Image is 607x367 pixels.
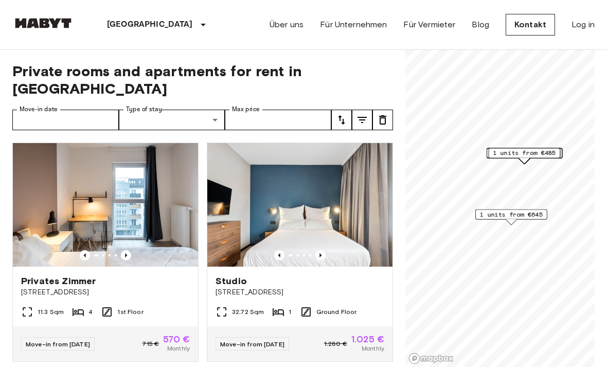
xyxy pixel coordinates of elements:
span: 1.025 € [351,335,384,344]
img: Habyt [12,18,74,28]
a: Log in [572,19,595,31]
span: 1st Floor [117,307,143,317]
button: tune [372,110,393,130]
a: Mapbox logo [408,353,454,364]
span: Privates Zimmer [21,275,96,287]
div: Map marker [489,148,561,164]
span: 1 [289,307,291,317]
a: Kontakt [506,14,555,36]
button: Previous image [80,250,90,260]
span: Monthly [362,344,384,353]
span: 4 [88,307,93,317]
p: [GEOGRAPHIC_DATA] [107,19,193,31]
div: Map marker [487,148,562,164]
a: Für Unternehmen [320,19,387,31]
a: Für Vermieter [403,19,455,31]
span: 32.72 Sqm [232,307,264,317]
span: [STREET_ADDRESS] [216,287,384,298]
img: Marketing picture of unit DE-01-481-006-01 [207,143,392,267]
span: Move-in from [DATE] [220,340,284,348]
span: Move-in from [DATE] [26,340,90,348]
span: 1 units from €485 [493,149,556,158]
span: 715 € [142,339,159,348]
span: Private rooms and apartments for rent in [GEOGRAPHIC_DATA] [12,62,393,97]
span: [STREET_ADDRESS] [21,287,190,298]
button: Previous image [315,250,326,260]
a: Marketing picture of unit DE-01-12-003-01QPrevious imagePrevious imagePrivates Zimmer[STREET_ADDR... [12,143,199,362]
span: Ground Floor [316,307,357,317]
button: tune [352,110,372,130]
label: Move-in date [20,105,58,114]
a: Über uns [270,19,304,31]
span: 1 units from €645 [480,210,543,219]
button: Previous image [274,250,284,260]
span: Studio [216,275,247,287]
span: 1.280 € [324,339,347,348]
a: Blog [472,19,489,31]
span: 570 € [163,335,190,344]
a: Marketing picture of unit DE-01-481-006-01Previous imagePrevious imageStudio[STREET_ADDRESS]32.72... [207,143,393,362]
label: Max price [232,105,260,114]
label: Type of stay [126,105,162,114]
div: Map marker [475,209,547,225]
button: tune [331,110,352,130]
input: Choose date [12,110,119,130]
img: Marketing picture of unit DE-01-12-003-01Q [13,143,198,267]
div: Map marker [488,148,560,164]
button: Previous image [121,250,131,260]
span: 11.3 Sqm [38,307,64,317]
span: Monthly [167,344,190,353]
